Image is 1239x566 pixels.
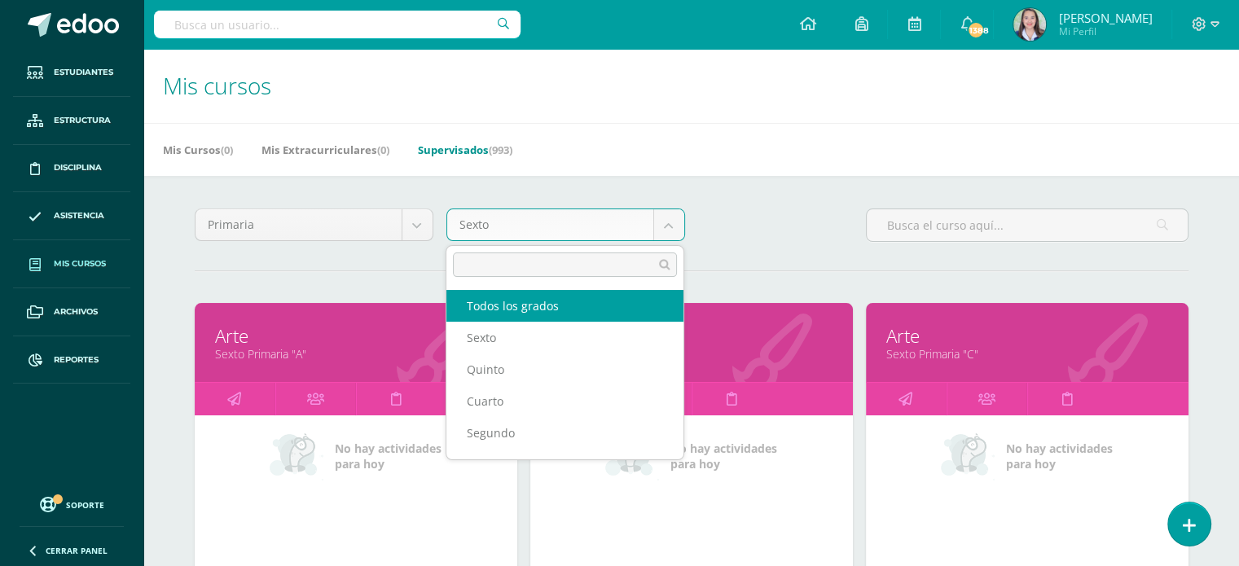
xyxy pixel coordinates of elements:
[446,385,683,417] div: Cuarto
[446,449,683,480] div: Primero
[446,417,683,449] div: Segundo
[446,322,683,353] div: Sexto
[446,353,683,385] div: Quinto
[446,290,683,322] div: Todos los grados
